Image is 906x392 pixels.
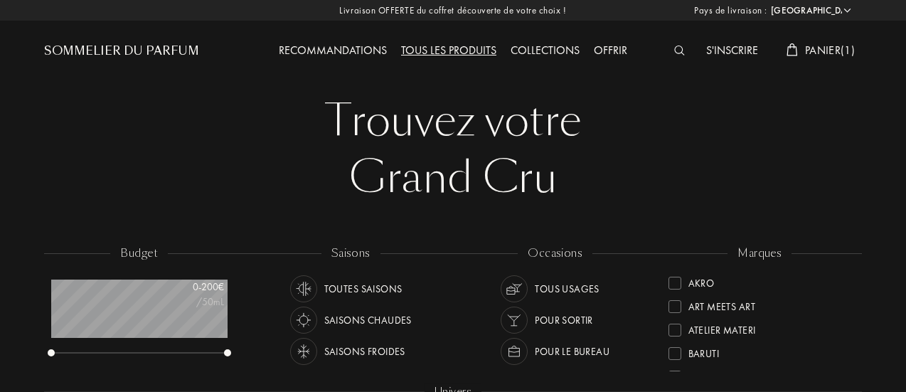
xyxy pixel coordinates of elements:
[504,310,524,330] img: usage_occasion_party_white.svg
[324,307,412,334] div: Saisons chaudes
[324,275,403,302] div: Toutes saisons
[294,279,314,299] img: usage_season_average_white.svg
[294,341,314,361] img: usage_season_cold_white.svg
[535,307,593,334] div: Pour sortir
[535,275,599,302] div: Tous usages
[805,43,855,58] span: Panier ( 1 )
[55,149,851,206] div: Grand Cru
[688,295,755,314] div: Art Meets Art
[518,245,592,262] div: occasions
[728,245,792,262] div: marques
[694,4,767,18] span: Pays de livraison :
[674,46,685,55] img: search_icn_white.svg
[504,279,524,299] img: usage_occasion_all_white.svg
[699,42,765,60] div: S'inscrire
[272,42,394,60] div: Recommandations
[394,43,503,58] a: Tous les produits
[153,280,224,295] div: 0 - 200 €
[787,43,798,56] img: cart_white.svg
[324,338,405,365] div: Saisons froides
[688,318,756,337] div: Atelier Materi
[503,42,587,60] div: Collections
[587,42,634,60] div: Offrir
[153,295,224,309] div: /50mL
[535,338,609,365] div: Pour le bureau
[503,43,587,58] a: Collections
[504,341,524,361] img: usage_occasion_work_white.svg
[688,365,759,384] div: Binet-Papillon
[110,245,168,262] div: budget
[688,271,715,290] div: Akro
[321,245,380,262] div: saisons
[699,43,765,58] a: S'inscrire
[55,92,851,149] div: Trouvez votre
[294,310,314,330] img: usage_season_hot_white.svg
[688,341,720,361] div: Baruti
[44,43,199,60] a: Sommelier du Parfum
[272,43,394,58] a: Recommandations
[587,43,634,58] a: Offrir
[394,42,503,60] div: Tous les produits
